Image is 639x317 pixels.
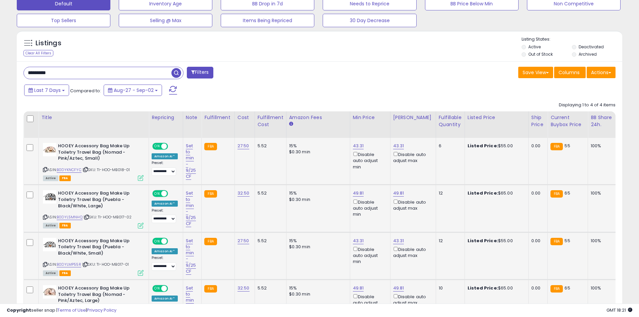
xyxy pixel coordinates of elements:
small: Amazon Fees. [289,121,293,127]
a: B0DYLMP55R [57,262,81,267]
b: Listed Price: [468,143,498,149]
a: Set to min - 9/25 CF [186,237,196,275]
a: 43.31 [393,143,404,149]
div: Cost [237,114,252,121]
div: Repricing [152,114,180,121]
b: HOOEY Accessory Bag Make Up Toiletry Travel Bag (Nomad - Pink/Aztec, Small) [58,143,140,163]
a: B0DYKNCFYC [57,167,82,173]
span: 65 [565,190,570,196]
label: Deactivated [579,44,604,50]
div: ASIN: [43,143,144,180]
button: Actions [587,67,616,78]
div: Fulfillable Quantity [439,114,462,128]
div: Disable auto adjust max [393,293,431,306]
div: ASIN: [43,238,144,275]
span: 55 [565,237,570,244]
span: ON [153,238,161,244]
div: 12 [439,238,460,244]
div: Current Buybox Price [550,114,585,128]
div: Disable auto adjust max [393,151,431,164]
label: Active [528,44,541,50]
span: 55 [565,143,570,149]
span: Columns [558,69,580,76]
div: 5.52 [258,143,281,149]
span: ON [153,286,161,292]
button: Columns [554,67,586,78]
a: 43.31 [393,237,404,244]
img: 41rhjjuqu3L._SL40_.jpg [43,190,56,204]
span: FBA [59,175,71,181]
div: 100% [591,190,613,196]
span: Compared to: [70,88,101,94]
div: ASIN: [43,190,144,227]
a: 32.50 [237,190,250,197]
b: HOOEY Accessory Bag Make Up Toiletry Travel Bag (Puebla - Black/White, Large) [58,190,140,211]
div: Amazon AI * [152,201,178,207]
div: 5.52 [258,285,281,291]
div: Fulfillment Cost [258,114,283,128]
a: 43.31 [353,237,364,244]
div: Fulfillment [204,114,231,121]
a: 43.31 [353,143,364,149]
div: $0.30 min [289,291,345,297]
h5: Listings [36,39,61,48]
a: Set to min - 9/25 CF [186,190,196,227]
div: 100% [591,143,613,149]
div: Title [41,114,146,121]
div: $55.00 [468,143,523,149]
span: | SKU: TI-HOO-MB017-01 [82,262,129,267]
div: 0.00 [531,285,542,291]
button: Aug-27 - Sep-02 [104,85,162,96]
span: | SKU: TI-HOO-MB018-01 [83,167,130,172]
div: Disable auto adjust min [353,198,385,218]
div: Disable auto adjust max [393,198,431,211]
span: Last 7 Days [34,87,61,94]
span: OFF [167,238,178,244]
small: FBA [204,143,217,150]
label: Archived [579,51,597,57]
a: 32.50 [237,285,250,292]
span: ON [153,144,161,149]
div: BB Share 24h. [591,114,615,128]
b: Listed Price: [468,190,498,196]
div: seller snap | | [7,307,116,314]
button: Last 7 Days [24,85,69,96]
button: Selling @ Max [119,14,212,27]
span: | SKU: TI-HOO-MB017-02 [84,214,132,220]
div: Min Price [353,114,387,121]
img: 41s59JDXeuL._SL40_.jpg [43,143,56,156]
div: $65.00 [468,285,523,291]
span: All listings currently available for purchase on Amazon [43,270,58,276]
a: 49.81 [353,285,364,292]
div: Amazon AI * [152,296,178,302]
div: 5.52 [258,238,281,244]
a: Set to min - 9/25 CF [186,143,196,180]
small: FBA [550,143,563,150]
button: Items Being Repriced [221,14,314,27]
p: Listing States: [522,36,622,43]
strong: Copyright [7,307,31,313]
div: Disable auto adjust min [353,151,385,170]
span: OFF [167,286,178,292]
a: 27.50 [237,237,249,244]
div: 0.00 [531,238,542,244]
span: All listings currently available for purchase on Amazon [43,223,58,228]
div: 15% [289,285,345,291]
div: Ship Price [531,114,545,128]
div: Preset: [152,161,178,176]
div: Amazon Fees [289,114,347,121]
div: 100% [591,285,613,291]
div: 10 [439,285,460,291]
a: Privacy Policy [87,307,116,313]
div: Preset: [152,256,178,271]
div: Amazon AI * [152,153,178,159]
div: $0.30 min [289,149,345,155]
div: $55.00 [468,238,523,244]
div: 0.00 [531,190,542,196]
div: 5.52 [258,190,281,196]
a: 27.50 [237,143,249,149]
div: $65.00 [468,190,523,196]
span: 65 [565,285,570,291]
div: 15% [289,238,345,244]
a: Terms of Use [57,307,86,313]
